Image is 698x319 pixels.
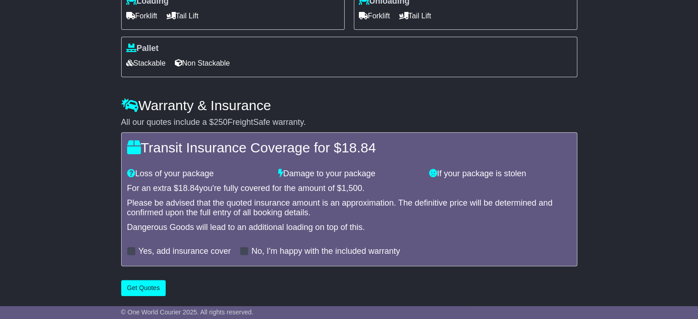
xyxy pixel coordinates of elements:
[175,56,230,70] span: Non Stackable
[139,246,231,257] label: Yes, add insurance cover
[251,246,400,257] label: No, I'm happy with the included warranty
[127,198,571,218] div: Please be advised that the quoted insurance amount is an approximation. The definitive price will...
[274,169,424,179] div: Damage to your package
[127,223,571,233] div: Dangerous Goods will lead to an additional loading on top of this.
[127,140,571,155] h4: Transit Insurance Coverage for $
[214,118,228,127] span: 250
[179,184,199,193] span: 18.84
[121,308,254,316] span: © One World Courier 2025. All rights reserved.
[126,44,159,54] label: Pallet
[424,169,575,179] div: If your package is stolen
[167,9,199,23] span: Tail Lift
[341,140,376,155] span: 18.84
[341,184,362,193] span: 1,500
[359,9,390,23] span: Forklift
[126,56,166,70] span: Stackable
[399,9,431,23] span: Tail Lift
[123,169,274,179] div: Loss of your package
[126,9,157,23] span: Forklift
[121,98,577,113] h4: Warranty & Insurance
[121,118,577,128] div: All our quotes include a $ FreightSafe warranty.
[127,184,571,194] div: For an extra $ you're fully covered for the amount of $ .
[121,280,166,296] button: Get Quotes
